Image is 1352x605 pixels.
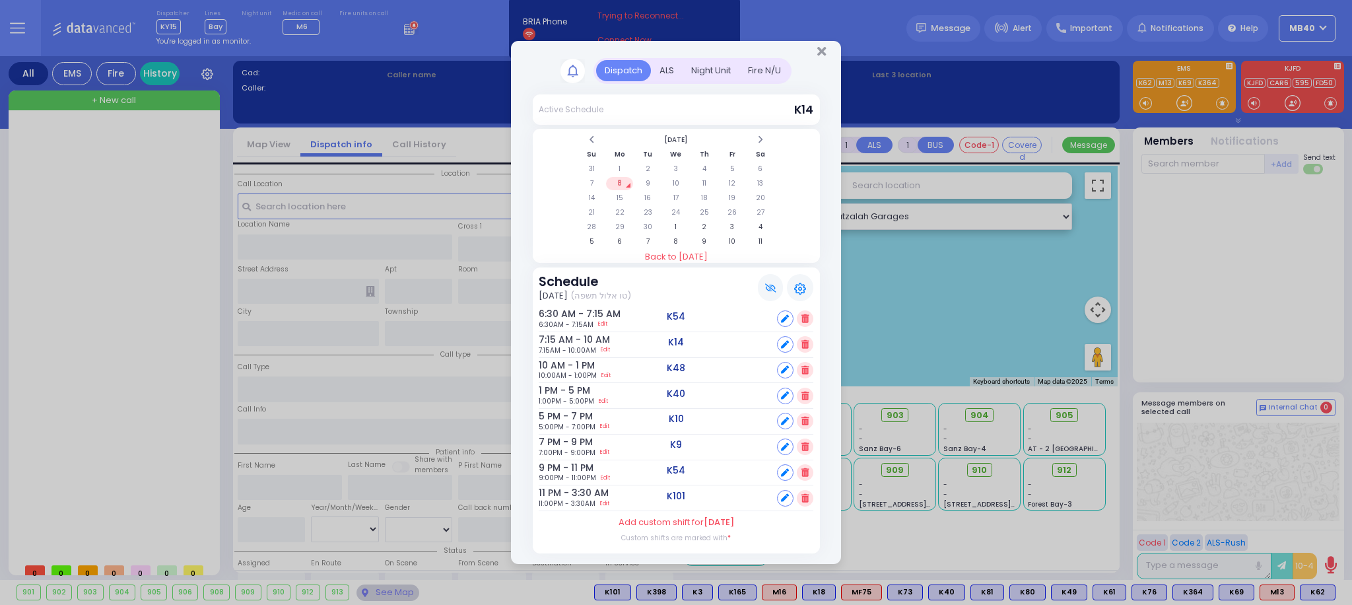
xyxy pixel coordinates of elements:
[539,411,575,422] h6: 5 PM - 7 PM
[606,177,633,190] td: 8
[533,250,820,264] a: Back to [DATE]
[578,192,605,205] td: 14
[606,221,633,234] td: 29
[606,133,745,147] th: Select Month
[598,320,607,330] a: Edit
[539,422,595,432] span: 5:00PM - 7:00PM
[719,206,746,219] td: 26
[651,60,683,82] div: ALS
[663,192,690,205] td: 17
[691,235,718,248] td: 9
[539,334,575,345] h6: 7:15 AM - 10 AM
[606,235,633,248] td: 6
[747,221,774,234] td: 4
[600,499,609,509] a: Edit
[757,135,764,145] span: Next Month
[817,45,826,58] button: Close
[539,396,594,406] span: 1:00PM - 5:00PM
[539,487,575,499] h6: 11 PM - 3:30 AM
[719,162,746,176] td: 5
[600,448,609,458] a: Edit
[606,148,633,161] th: Mo
[606,206,633,219] td: 22
[539,385,575,396] h6: 1 PM - 5 PM
[601,345,610,355] a: Edit
[691,206,718,219] td: 25
[634,221,661,234] td: 30
[539,320,593,330] span: 6:30AM - 7:15AM
[663,235,690,248] td: 8
[667,363,685,374] h5: K48
[719,235,746,248] td: 10
[634,148,661,161] th: Tu
[578,148,605,161] th: Su
[747,235,774,248] td: 11
[663,148,690,161] th: We
[539,104,603,116] div: Active Schedule
[619,516,734,529] label: Add custom shift for
[621,533,731,543] label: Custom shifts are marked with
[601,371,611,380] a: Edit
[634,177,661,190] td: 9
[663,162,690,176] td: 3
[683,60,739,82] div: Night Unit
[606,192,633,205] td: 15
[601,473,610,483] a: Edit
[747,177,774,190] td: 13
[667,491,685,502] h5: K101
[599,396,608,406] a: Edit
[719,221,746,234] td: 3
[668,337,684,348] h5: K14
[539,308,575,320] h6: 6:30 AM - 7:15 AM
[578,177,605,190] td: 7
[667,388,685,400] h5: K40
[719,177,746,190] td: 12
[747,148,774,161] th: Sa
[578,235,605,248] td: 5
[578,162,605,176] td: 31
[663,221,690,234] td: 1
[663,206,690,219] td: 24
[691,221,718,234] td: 2
[539,289,568,302] span: [DATE]
[691,162,718,176] td: 4
[691,177,718,190] td: 11
[539,371,597,380] span: 10:00AM - 1:00PM
[606,162,633,176] td: 1
[669,413,684,425] h5: K10
[747,192,774,205] td: 20
[588,135,595,145] span: Previous Month
[570,289,631,302] span: (טו אלול תשפה)
[634,192,661,205] td: 16
[794,102,813,118] span: K14
[539,499,595,509] span: 11:00PM - 3:30AM
[539,345,596,355] span: 7:15AM - 10:00AM
[578,221,605,234] td: 28
[670,439,682,450] h5: K9
[719,148,746,161] th: Fr
[600,422,609,432] a: Edit
[691,192,718,205] td: 18
[719,192,746,205] td: 19
[539,274,630,289] h3: Schedule
[539,360,575,371] h6: 10 AM - 1 PM
[663,177,690,190] td: 10
[691,148,718,161] th: Th
[747,162,774,176] td: 6
[634,162,661,176] td: 2
[667,465,685,476] h5: K54
[539,448,595,458] span: 7:00PM - 9:00PM
[704,516,734,528] span: [DATE]
[539,462,575,474] h6: 9 PM - 11 PM
[739,60,790,82] div: Fire N/U
[747,206,774,219] td: 27
[539,437,575,448] h6: 7 PM - 9 PM
[578,206,605,219] td: 21
[634,206,661,219] td: 23
[539,473,596,483] span: 9:00PM - 11:00PM
[667,311,685,322] h5: K54
[634,235,661,248] td: 7
[596,60,651,82] div: Dispatch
